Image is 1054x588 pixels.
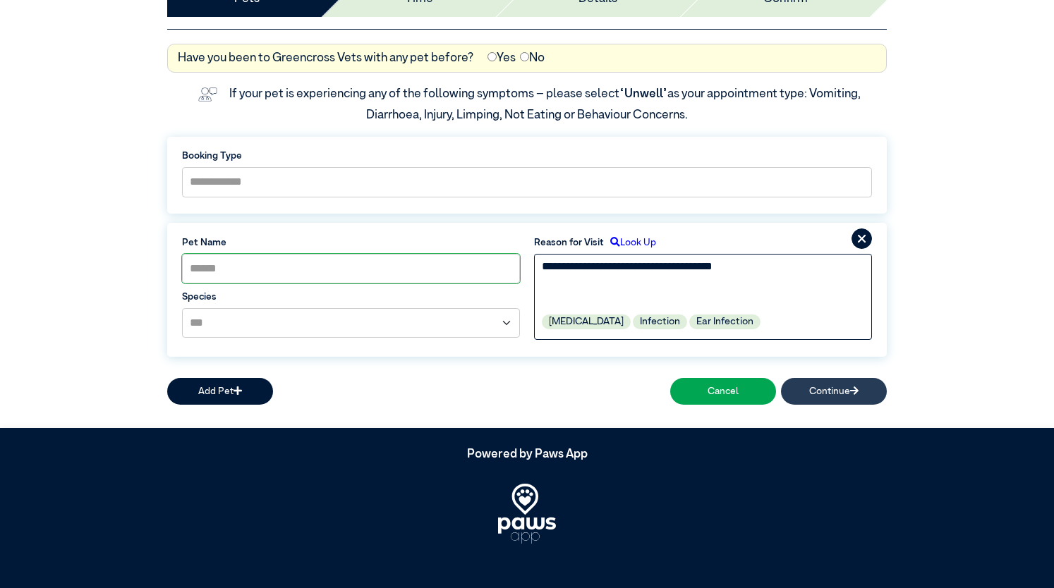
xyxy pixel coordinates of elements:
[781,378,887,404] button: Continue
[167,378,273,404] button: Add Pet
[520,52,529,61] input: No
[498,484,556,544] img: PawsApp
[182,290,520,304] label: Species
[633,314,687,329] label: Infection
[604,235,656,250] label: Look Up
[520,49,545,68] label: No
[619,88,667,100] span: “Unwell”
[178,49,473,68] label: Have you been to Greencross Vets with any pet before?
[167,448,887,462] h5: Powered by Paws App
[487,49,516,68] label: Yes
[487,52,497,61] input: Yes
[182,235,520,250] label: Pet Name
[193,82,222,106] img: vet
[229,88,863,121] label: If your pet is experiencing any of the following symptoms – please select as your appointment typ...
[542,314,631,329] label: [MEDICAL_DATA]
[534,235,604,250] label: Reason for Visit
[182,149,872,163] label: Booking Type
[689,314,761,329] label: Ear Infection
[670,378,776,404] button: Cancel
